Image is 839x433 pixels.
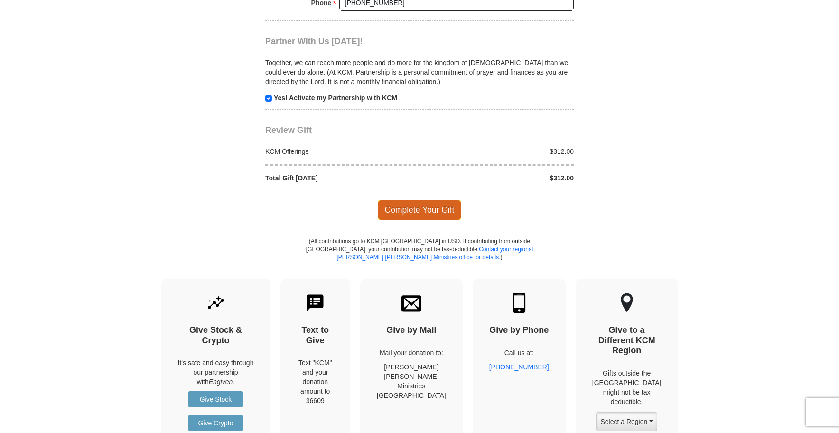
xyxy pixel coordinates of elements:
a: Give Crypto [188,415,243,431]
span: Partner With Us [DATE]! [265,37,363,46]
p: It's safe and easy through our partnership with [178,358,254,386]
h4: Give to a Different KCM Region [592,325,662,356]
img: mobile.svg [509,293,529,313]
strong: Yes! Activate my Partnership with KCM [274,94,397,102]
button: Select a Region [596,412,657,431]
h4: Give Stock & Crypto [178,325,254,346]
p: (All contributions go to KCM [GEOGRAPHIC_DATA] in USD. If contributing from outside [GEOGRAPHIC_D... [306,237,533,279]
img: text-to-give.svg [305,293,325,313]
div: Total Gift [DATE] [261,173,420,183]
h4: Give by Phone [489,325,549,336]
img: give-by-stock.svg [206,293,226,313]
i: Engiven. [209,378,234,386]
div: $312.00 [419,173,579,183]
h4: Text to Give [297,325,334,346]
p: [PERSON_NAME] [PERSON_NAME] Ministries [GEOGRAPHIC_DATA] [377,362,446,400]
a: Give Stock [188,391,243,407]
img: envelope.svg [401,293,421,313]
div: $312.00 [419,147,579,156]
p: Together, we can reach more people and do more for the kingdom of [DEMOGRAPHIC_DATA] than we coul... [265,58,574,86]
img: other-region [620,293,634,313]
p: Gifts outside the [GEOGRAPHIC_DATA] might not be tax deductible. [592,368,662,406]
p: Mail your donation to: [377,348,446,358]
span: Complete Your Gift [378,200,462,220]
span: Review Gift [265,125,312,135]
div: Text "KCM" and your donation amount to 36609 [297,358,334,405]
a: Contact your regional [PERSON_NAME] [PERSON_NAME] Ministries office for details. [336,246,533,261]
p: Call us at: [489,348,549,358]
h4: Give by Mail [377,325,446,336]
a: [PHONE_NUMBER] [489,363,549,371]
div: KCM Offerings [261,147,420,156]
